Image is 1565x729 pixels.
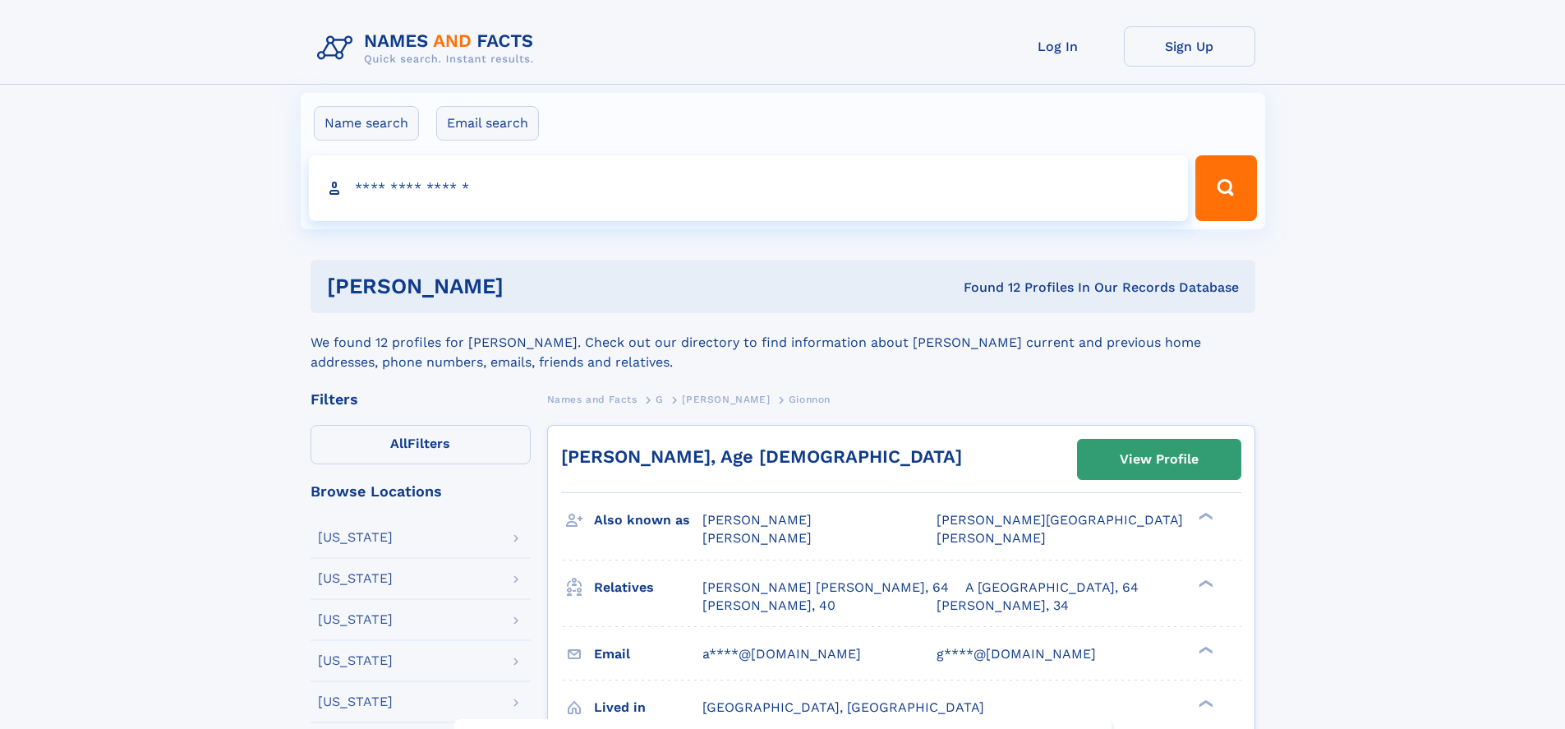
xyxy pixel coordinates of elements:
a: View Profile [1078,440,1240,479]
div: [US_STATE] [318,531,393,544]
a: Sign Up [1124,26,1255,67]
div: [US_STATE] [318,572,393,585]
div: [US_STATE] [318,695,393,708]
div: View Profile [1120,441,1199,478]
a: Names and Facts [547,389,638,409]
h3: Also known as [594,506,702,534]
div: Found 12 Profiles In Our Records Database [734,279,1239,297]
h3: Relatives [594,574,702,602]
span: [PERSON_NAME] [702,530,812,546]
span: [PERSON_NAME] [682,394,770,405]
label: Name search [314,106,419,141]
span: G [656,394,664,405]
div: [US_STATE] [318,654,393,667]
a: [PERSON_NAME], 34 [937,597,1069,615]
div: ❯ [1194,578,1214,588]
h3: Email [594,640,702,668]
img: Logo Names and Facts [311,26,547,71]
div: ❯ [1194,698,1214,708]
h1: [PERSON_NAME] [327,276,734,297]
div: [US_STATE] [318,613,393,626]
div: ❯ [1194,644,1214,655]
a: [PERSON_NAME] [682,389,770,409]
label: Filters [311,425,531,464]
div: Filters [311,392,531,407]
span: All [390,436,407,451]
span: Gionnon [789,394,831,405]
a: A [GEOGRAPHIC_DATA], 64 [965,579,1139,597]
a: Log In [992,26,1124,67]
a: [PERSON_NAME] [PERSON_NAME], 64 [702,579,949,597]
a: G [656,389,664,409]
h3: Lived in [594,694,702,722]
a: [PERSON_NAME], 40 [702,597,835,615]
input: search input [309,155,1189,221]
a: [PERSON_NAME], Age [DEMOGRAPHIC_DATA] [561,446,962,467]
div: ❯ [1194,511,1214,522]
button: Search Button [1195,155,1256,221]
span: [PERSON_NAME] [937,530,1046,546]
div: Browse Locations [311,484,531,499]
div: We found 12 profiles for [PERSON_NAME]. Check out our directory to find information about [PERSON... [311,313,1255,372]
span: [PERSON_NAME][GEOGRAPHIC_DATA] [937,512,1183,528]
label: Email search [436,106,539,141]
span: [GEOGRAPHIC_DATA], [GEOGRAPHIC_DATA] [702,699,984,715]
span: [PERSON_NAME] [702,512,812,528]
